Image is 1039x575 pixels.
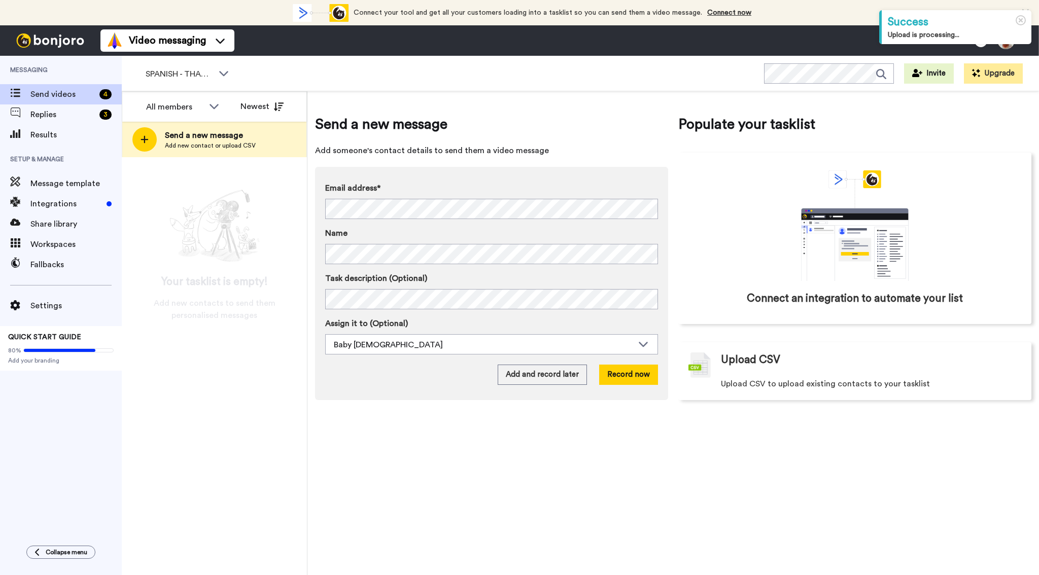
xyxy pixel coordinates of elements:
span: Upload CSV [721,352,780,368]
span: Settings [30,300,122,312]
span: SPANISH - THANK YOU [146,68,214,80]
span: Connect your tool and get all your customers loading into a tasklist so you can send them a video... [354,9,702,16]
span: Your tasklist is empty! [161,274,268,290]
span: Add your branding [8,356,114,365]
span: Add someone's contact details to send them a video message [315,145,668,157]
button: Collapse menu [26,546,95,559]
div: All members [146,101,204,113]
span: Share library [30,218,122,230]
a: Connect now [707,9,751,16]
span: Collapse menu [46,548,87,556]
span: Results [30,129,122,141]
span: Video messaging [129,33,206,48]
span: Connect an integration to automate your list [747,291,963,306]
span: Send a new message [165,129,256,141]
div: 3 [99,110,112,120]
div: animation [779,170,931,281]
button: Newest [233,96,291,117]
span: Fallbacks [30,259,122,271]
button: Invite [904,63,954,84]
button: Upgrade [964,63,1023,84]
label: Email address* [325,182,658,194]
div: Success [888,14,1025,30]
span: Integrations [30,198,102,210]
span: Name [325,227,348,239]
span: Workspaces [30,238,122,250]
span: Send videos [30,88,95,100]
div: animation [293,4,349,22]
img: bj-logo-header-white.svg [12,33,88,48]
span: Add new contact or upload CSV [165,141,256,150]
span: Replies [30,109,95,121]
span: Message template [30,177,122,190]
span: QUICK START GUIDE [8,334,81,341]
label: Assign it to (Optional) [325,317,658,330]
button: Add and record later [498,365,587,385]
div: 4 [99,89,112,99]
span: Populate your tasklist [678,114,1031,134]
img: ready-set-action.png [164,186,265,267]
button: Record now [599,365,658,385]
span: Add new contacts to send them personalised messages [137,297,292,321]
div: Upload is processing... [888,30,1025,40]
img: csv-grey.png [688,352,711,378]
span: 80% [8,346,21,354]
label: Task description (Optional) [325,272,658,284]
span: Send a new message [315,114,668,134]
img: vm-color.svg [107,32,123,49]
div: Baby [DEMOGRAPHIC_DATA] [334,339,633,351]
span: Upload CSV to upload existing contacts to your tasklist [721,378,930,390]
